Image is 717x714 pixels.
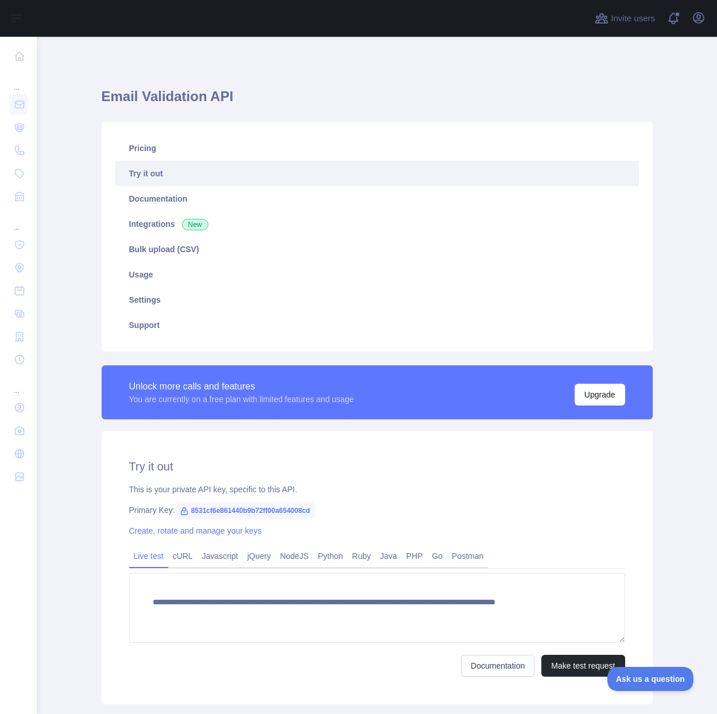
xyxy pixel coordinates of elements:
div: Unlock more calls and features [129,380,354,393]
a: Live test [129,547,168,565]
a: Settings [115,287,639,312]
span: Invite users [611,12,655,25]
a: Documentation [115,186,639,211]
a: Documentation [461,655,534,677]
a: Usage [115,262,639,287]
div: ... [9,372,28,395]
a: Bulk upload (CSV) [115,237,639,262]
a: Java [375,547,402,565]
a: PHP [402,547,428,565]
button: Upgrade [575,384,625,406]
a: Javascript [197,547,243,565]
a: jQuery [243,547,276,565]
a: NodeJS [276,547,313,565]
h1: Email Validation API [102,87,653,115]
a: Postman [447,547,488,565]
span: New [182,219,208,230]
a: Integrations New [115,211,639,237]
a: Ruby [347,547,375,565]
a: Go [427,547,447,565]
a: Try it out [115,161,639,186]
iframe: Toggle Customer Support [607,667,694,691]
div: ... [9,209,28,232]
a: Support [115,312,639,338]
div: You are currently on a free plan with limited features and usage [129,393,354,405]
a: Create, rotate and manage your keys [129,526,262,535]
button: Invite users [592,9,657,28]
div: ... [9,69,28,92]
a: cURL [168,547,197,565]
span: 8531cf6e861440b9b72ff00a654008cd [175,502,315,519]
div: This is your private API key, specific to this API. [129,484,625,495]
div: Primary Key: [129,504,625,516]
a: Python [313,547,348,565]
button: Make test request [541,655,625,677]
h2: Try it out [129,458,625,474]
a: Pricing [115,136,639,161]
